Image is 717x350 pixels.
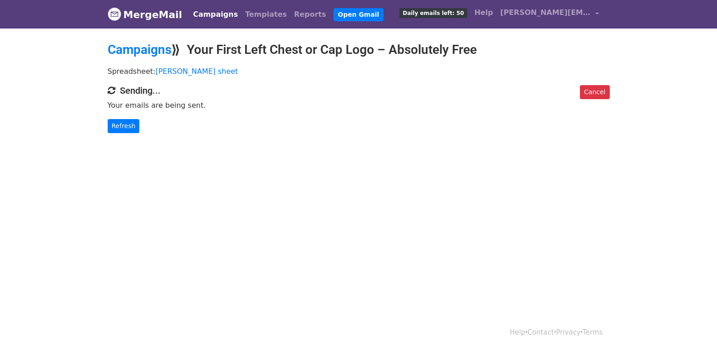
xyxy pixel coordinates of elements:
[108,101,610,110] p: Your emails are being sent.
[108,42,171,57] a: Campaigns
[108,85,610,96] h4: Sending...
[108,119,140,133] a: Refresh
[497,4,603,25] a: [PERSON_NAME][EMAIL_ADDRESS][DOMAIN_NAME]
[471,4,497,22] a: Help
[242,5,290,24] a: Templates
[108,5,182,24] a: MergeMail
[527,328,554,336] a: Contact
[510,328,525,336] a: Help
[500,7,591,18] span: [PERSON_NAME][EMAIL_ADDRESS][DOMAIN_NAME]
[108,67,610,76] p: Spreadsheet:
[399,8,467,18] span: Daily emails left: 50
[190,5,242,24] a: Campaigns
[583,328,603,336] a: Terms
[396,4,470,22] a: Daily emails left: 50
[156,67,238,76] a: [PERSON_NAME] sheet
[108,42,610,58] h2: ⟫ Your First Left Chest or Cap Logo – Absolutely Free
[108,7,121,21] img: MergeMail logo
[556,328,580,336] a: Privacy
[580,85,609,99] a: Cancel
[333,8,384,21] a: Open Gmail
[290,5,330,24] a: Reports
